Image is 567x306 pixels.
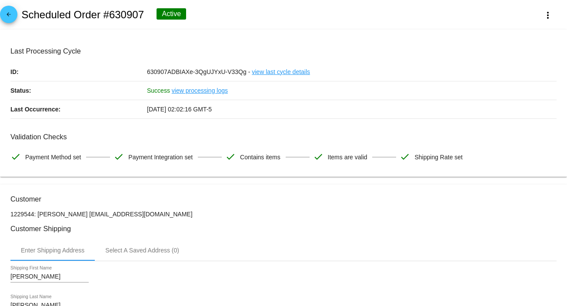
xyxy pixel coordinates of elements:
span: Payment Integration set [128,148,193,166]
h3: Customer [10,195,557,203]
p: 1229544: [PERSON_NAME] [EMAIL_ADDRESS][DOMAIN_NAME] [10,211,557,218]
div: Select A Saved Address (0) [105,247,179,254]
span: Shipping Rate set [414,148,463,166]
mat-icon: check [225,151,236,162]
a: view last cycle details [252,63,310,81]
p: Status: [10,81,147,100]
span: Contains items [240,148,280,166]
input: Shipping First Name [10,273,89,280]
h3: Customer Shipping [10,225,557,233]
h3: Validation Checks [10,133,557,141]
a: view processing logs [172,81,228,100]
span: 630907ADBIAXe-3QgUJYxU-V33Qg - [147,68,250,75]
mat-icon: check [10,151,21,162]
h2: Scheduled Order #630907 [21,9,144,21]
mat-icon: more_vert [543,10,553,20]
span: Items are valid [328,148,367,166]
mat-icon: check [113,151,124,162]
span: [DATE] 02:02:16 GMT-5 [147,106,212,113]
div: Enter Shipping Address [21,247,84,254]
span: Payment Method set [25,148,81,166]
h3: Last Processing Cycle [10,47,557,55]
p: ID: [10,63,147,81]
div: Active [157,8,186,20]
mat-icon: check [400,151,410,162]
p: Last Occurrence: [10,100,147,118]
mat-icon: arrow_back [3,11,14,22]
mat-icon: check [313,151,324,162]
span: Success [147,87,170,94]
